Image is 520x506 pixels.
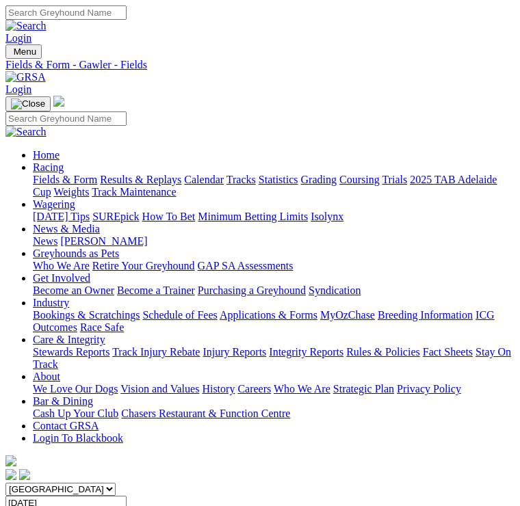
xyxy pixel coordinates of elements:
a: Race Safe [80,321,124,333]
a: Grading [301,174,337,185]
a: Minimum Betting Limits [198,211,308,222]
input: Search [5,5,127,20]
a: MyOzChase [320,309,375,321]
div: Greyhounds as Pets [33,260,515,272]
img: Close [11,98,45,109]
div: Racing [33,174,515,198]
a: Strategic Plan [333,383,394,395]
img: twitter.svg [19,469,30,480]
a: Breeding Information [378,309,473,321]
a: Chasers Restaurant & Function Centre [121,408,290,419]
a: Vision and Values [120,383,199,395]
a: GAP SA Assessments [198,260,294,271]
a: Results & Replays [100,174,181,185]
a: Retire Your Greyhound [92,260,195,271]
a: 2025 TAB Adelaide Cup [33,174,497,198]
a: History [202,383,235,395]
a: News [33,235,57,247]
a: How To Bet [142,211,196,222]
a: Login [5,83,31,95]
a: Privacy Policy [397,383,461,395]
a: Applications & Forms [220,309,317,321]
a: Stewards Reports [33,346,109,358]
a: SUREpick [92,211,139,222]
a: Coursing [339,174,380,185]
a: News & Media [33,223,100,235]
a: Contact GRSA [33,420,99,431]
a: Bar & Dining [33,395,93,407]
a: Care & Integrity [33,334,105,345]
img: Search [5,126,47,138]
a: Rules & Policies [346,346,420,358]
a: Wagering [33,198,75,210]
a: Weights [53,186,89,198]
a: Home [33,149,60,161]
div: News & Media [33,235,515,248]
a: [DATE] Tips [33,211,90,222]
button: Toggle navigation [5,44,42,59]
a: Injury Reports [203,346,266,358]
div: Bar & Dining [33,408,515,420]
a: Get Involved [33,272,90,284]
div: Industry [33,309,515,334]
a: We Love Our Dogs [33,383,118,395]
img: GRSA [5,71,46,83]
img: logo-grsa-white.png [53,96,64,107]
a: Fields & Form [33,174,97,185]
a: Industry [33,297,69,308]
button: Toggle navigation [5,96,51,111]
div: Wagering [33,211,515,223]
div: Care & Integrity [33,346,515,371]
a: Racing [33,161,64,173]
a: Integrity Reports [269,346,343,358]
a: Bookings & Scratchings [33,309,140,321]
a: Statistics [259,174,298,185]
a: Trials [382,174,407,185]
a: Become a Trainer [117,284,195,296]
a: Careers [237,383,271,395]
a: Login [5,32,31,44]
a: ICG Outcomes [33,309,495,333]
input: Search [5,111,127,126]
a: About [33,371,60,382]
a: Schedule of Fees [142,309,217,321]
img: Search [5,20,47,32]
div: Get Involved [33,284,515,297]
a: Greyhounds as Pets [33,248,119,259]
img: facebook.svg [5,469,16,480]
a: Fact Sheets [423,346,473,358]
a: [PERSON_NAME] [60,235,147,247]
a: Tracks [226,174,256,185]
span: Menu [14,46,36,57]
div: About [33,383,515,395]
a: Purchasing a Greyhound [198,284,306,296]
a: Who We Are [274,383,330,395]
a: Syndication [309,284,361,296]
a: Calendar [184,174,224,185]
a: Become an Owner [33,284,114,296]
a: Login To Blackbook [33,432,123,444]
a: Fields & Form - Gawler - Fields [5,59,515,71]
a: Cash Up Your Club [33,408,118,419]
a: Isolynx [311,211,343,222]
a: Who We Are [33,260,90,271]
a: Track Injury Rebate [112,346,200,358]
a: Stay On Track [33,346,511,370]
a: Track Maintenance [92,186,176,198]
img: logo-grsa-white.png [5,455,16,466]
